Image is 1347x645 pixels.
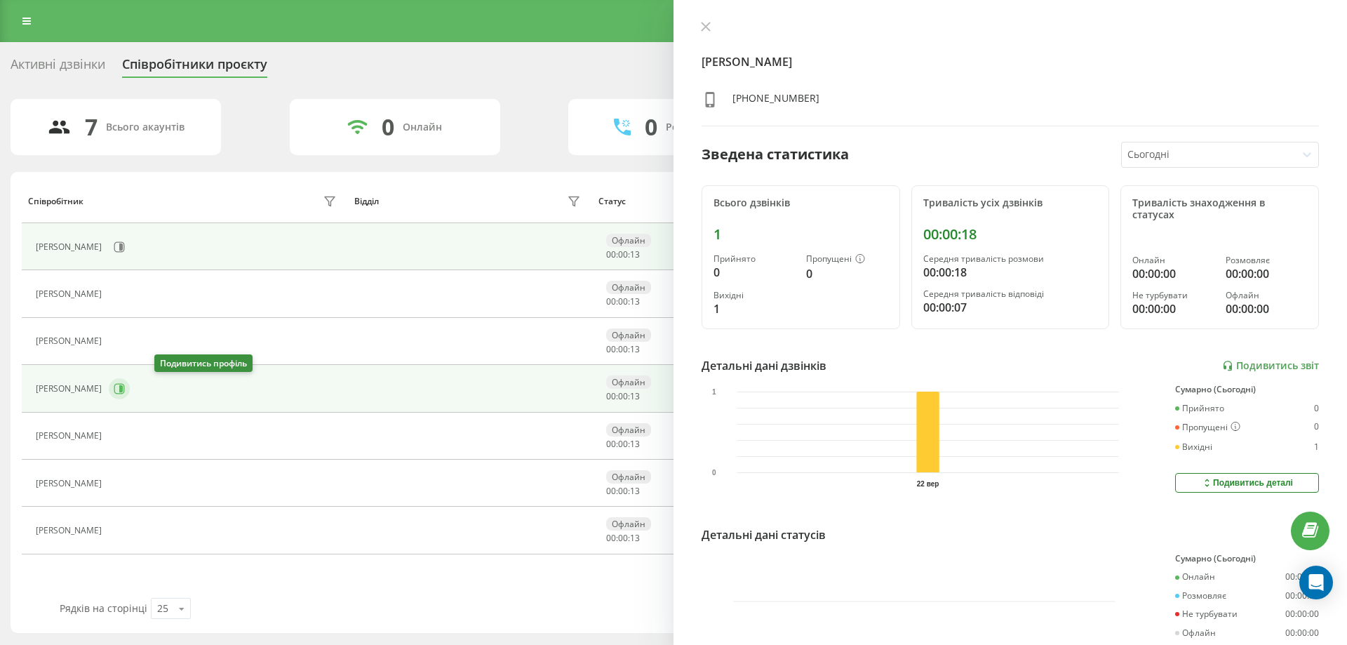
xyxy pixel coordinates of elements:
div: Офлайн [606,470,651,484]
div: Офлайн [606,281,651,294]
div: 00:00:00 [1226,300,1307,317]
div: : : [606,345,640,354]
div: Офлайн [1226,291,1307,300]
span: 13 [630,248,640,260]
div: Офлайн [606,423,651,437]
div: Тривалість знаходження в статусах [1132,197,1307,221]
div: Не турбувати [1175,609,1238,619]
span: 00 [606,295,616,307]
div: [PERSON_NAME] [36,336,105,346]
span: 00 [618,532,628,544]
div: [PERSON_NAME] [36,384,105,394]
div: 0 [645,114,657,140]
div: Розмовляє [1226,255,1307,265]
div: Онлайн [1132,255,1214,265]
span: Рядків на сторінці [60,601,147,615]
div: 0 [713,264,795,281]
div: : : [606,250,640,260]
span: 00 [606,390,616,402]
button: Подивитись деталі [1175,473,1319,493]
div: Сумарно (Сьогодні) [1175,385,1319,394]
span: 13 [630,295,640,307]
div: 0 [1314,422,1319,433]
h4: [PERSON_NAME] [702,53,1319,70]
div: 00:00:00 [1132,265,1214,282]
div: 00:00:00 [1285,572,1319,582]
span: 00 [606,438,616,450]
span: 00 [606,248,616,260]
div: : : [606,439,640,449]
span: 00 [606,532,616,544]
text: 1 [712,388,716,396]
div: 0 [1314,404,1319,413]
div: Відділ [354,197,379,206]
div: 0 [382,114,394,140]
div: 00:00:07 [923,299,1098,316]
span: 13 [630,390,640,402]
div: Офлайн [606,517,651,531]
div: Вихідні [1175,442,1212,452]
div: Розмовляє [1175,591,1226,601]
div: 7 [85,114,98,140]
div: : : [606,486,640,496]
div: : : [606,533,640,543]
span: 00 [618,390,628,402]
div: 00:00:00 [1226,265,1307,282]
div: Офлайн [606,328,651,342]
div: [PERSON_NAME] [36,289,105,299]
div: Пропущені [806,254,887,265]
div: Вихідні [713,291,795,300]
div: 00:00:00 [1132,300,1214,317]
div: [PERSON_NAME] [36,431,105,441]
div: : : [606,392,640,401]
div: 00:00:00 [1285,609,1319,619]
div: Співробітники проєкту [122,57,267,79]
div: [PHONE_NUMBER] [732,91,819,112]
span: 00 [618,485,628,497]
div: 0 [806,265,887,282]
span: 13 [630,438,640,450]
div: Детальні дані статусів [702,526,826,543]
div: 00:00:18 [923,226,1098,243]
text: 22 вер [917,480,939,488]
div: Онлайн [1175,572,1215,582]
a: Подивитись звіт [1222,360,1319,372]
div: [PERSON_NAME] [36,526,105,536]
span: 13 [630,532,640,544]
div: [PERSON_NAME] [36,242,105,252]
div: Співробітник [28,197,83,206]
div: 1 [713,226,888,243]
div: Прийнято [1175,404,1224,413]
div: Офлайн [606,375,651,389]
div: Детальні дані дзвінків [702,357,826,374]
text: 0 [712,469,716,477]
div: 00:00:18 [923,264,1098,281]
span: 13 [630,343,640,355]
div: Подивитись профіль [154,354,253,372]
div: Open Intercom Messenger [1299,566,1333,599]
div: 25 [157,601,168,616]
div: Онлайн [403,121,442,133]
div: : : [606,297,640,307]
span: 00 [606,485,616,497]
div: 00:00:00 [1285,591,1319,601]
span: 00 [618,248,628,260]
div: Зведена статистика [702,144,849,165]
span: 00 [606,343,616,355]
div: Розмовляють [666,121,734,133]
span: 13 [630,485,640,497]
div: 00:00:00 [1285,628,1319,638]
div: Офлайн [1175,628,1216,638]
div: Всього акаунтів [106,121,185,133]
div: 1 [1314,442,1319,452]
div: Офлайн [606,234,651,247]
div: Сумарно (Сьогодні) [1175,554,1319,564]
div: Статус [598,197,626,206]
span: 00 [618,438,628,450]
div: Середня тривалість розмови [923,254,1098,264]
div: [PERSON_NAME] [36,479,105,488]
div: Середня тривалість відповіді [923,289,1098,299]
span: 00 [618,295,628,307]
div: Прийнято [713,254,795,264]
div: Тривалість усіх дзвінків [923,197,1098,209]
